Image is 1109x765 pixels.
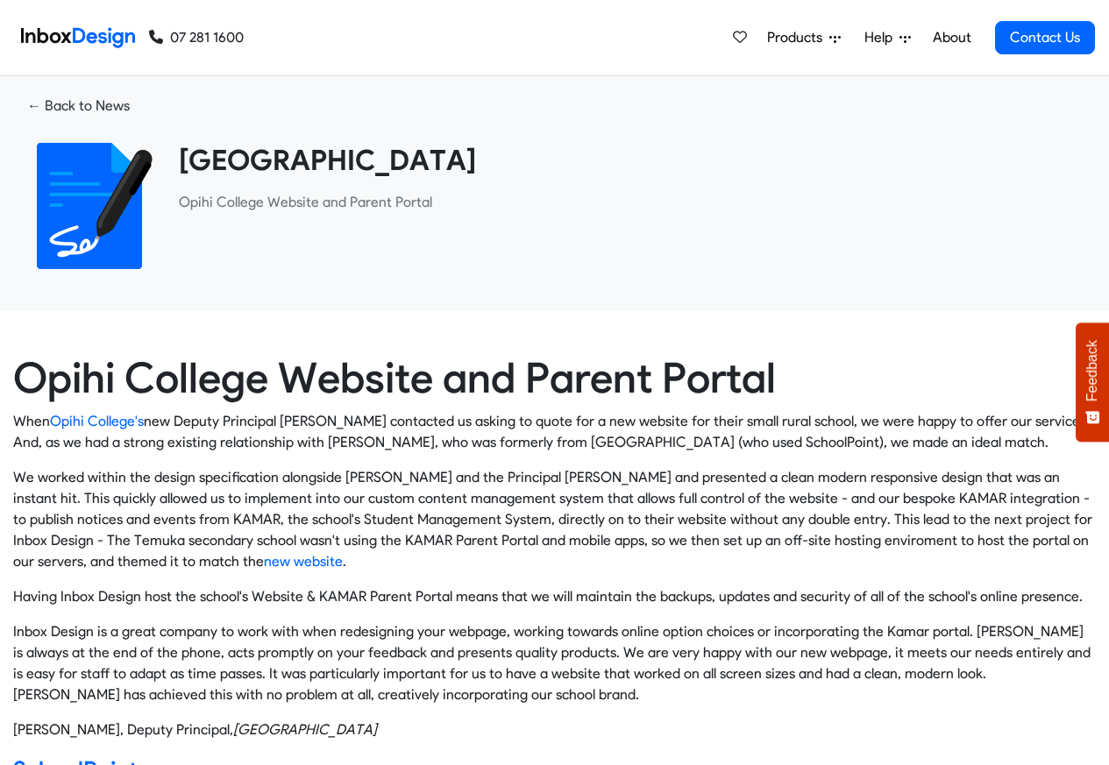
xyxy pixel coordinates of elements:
[1076,322,1109,442] button: Feedback - Show survey
[13,467,1096,572] p: We worked within the design specification alongside [PERSON_NAME] and the Principal [PERSON_NAME]...
[26,143,153,269] img: 2022_01_18_icon_signature.svg
[13,411,1096,453] p: When new Deputy Principal [PERSON_NAME] contacted us asking to quote for a new website for their ...
[50,413,144,429] a: Opihi College's
[864,27,899,48] span: Help
[13,586,1096,607] p: Having Inbox Design host the school's Website & KAMAR Parent Portal means that we will maintain t...
[13,621,1096,705] p: Inbox Design is a great company to work with when redesigning your webpage, working towards onlin...
[13,90,144,122] a: ← Back to News
[995,21,1095,54] a: Contact Us
[264,553,343,570] a: new website
[13,353,1096,404] h1: Opihi College Website and Parent Portal
[149,27,244,48] a: 07 281 1600
[857,20,918,55] a: Help
[179,143,1083,178] heading: [GEOGRAPHIC_DATA]
[767,27,829,48] span: Products
[13,719,1096,740] footer: [PERSON_NAME], Deputy Principal,
[233,721,377,738] cite: Opihi College
[179,192,1083,213] p: ​Opihi College Website and Parent Portal
[1084,340,1100,401] span: Feedback
[928,20,976,55] a: About
[760,20,848,55] a: Products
